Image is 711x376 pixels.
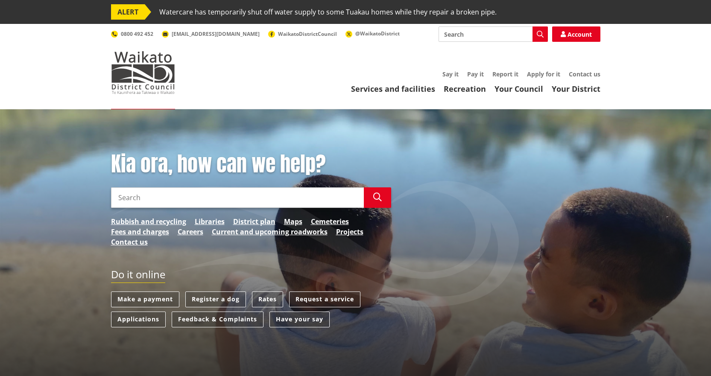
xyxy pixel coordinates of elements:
span: @WaikatoDistrict [355,30,400,37]
a: Your Council [494,84,543,94]
a: Current and upcoming roadworks [212,227,328,237]
span: Watercare has temporarily shut off water supply to some Tuakau homes while they repair a broken p... [159,4,497,20]
a: Request a service [289,291,360,307]
a: Account [552,26,600,42]
a: @WaikatoDistrict [345,30,400,37]
a: Cemeteries [311,216,349,227]
a: Fees and charges [111,227,169,237]
a: Say it [442,70,459,78]
a: Services and facilities [351,84,435,94]
a: Maps [284,216,302,227]
a: Your District [552,84,600,94]
a: Feedback & Complaints [172,312,263,327]
span: 0800 492 452 [121,30,153,38]
a: District plan [233,216,275,227]
h1: Kia ora, how can we help? [111,152,391,177]
a: Projects [336,227,363,237]
a: Contact us [569,70,600,78]
span: [EMAIL_ADDRESS][DOMAIN_NAME] [172,30,260,38]
a: Careers [178,227,203,237]
a: Have your say [269,312,330,327]
img: Waikato District Council - Te Kaunihera aa Takiwaa o Waikato [111,51,175,94]
h2: Do it online [111,268,165,283]
a: Rates [252,291,283,307]
a: Applications [111,312,166,327]
span: WaikatoDistrictCouncil [278,30,337,38]
a: Contact us [111,237,148,247]
a: Pay it [467,70,484,78]
input: Search input [439,26,548,42]
input: Search input [111,187,364,208]
a: Apply for it [527,70,560,78]
a: Libraries [195,216,225,227]
a: Rubbish and recycling [111,216,186,227]
span: ALERT [111,4,145,20]
a: 0800 492 452 [111,30,153,38]
a: Report it [492,70,518,78]
a: WaikatoDistrictCouncil [268,30,337,38]
a: Register a dog [185,291,246,307]
a: [EMAIL_ADDRESS][DOMAIN_NAME] [162,30,260,38]
a: Make a payment [111,291,179,307]
a: Recreation [444,84,486,94]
